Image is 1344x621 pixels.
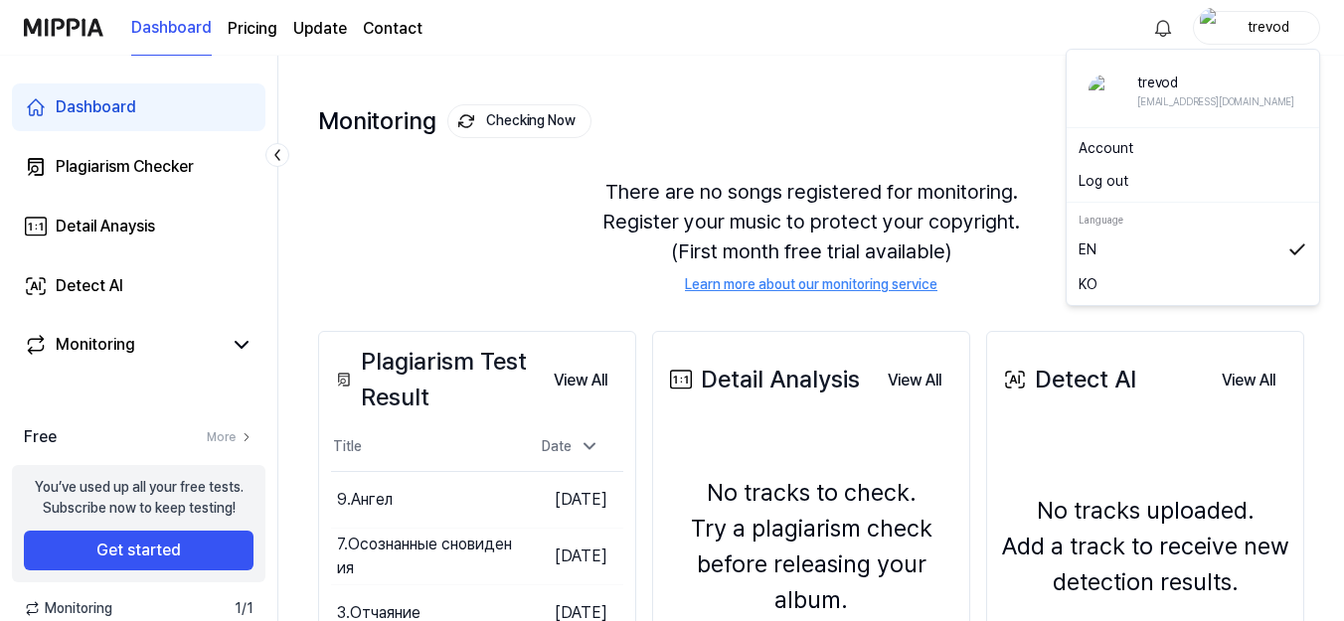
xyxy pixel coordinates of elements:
[685,274,937,295] a: Learn more about our monitoring service
[518,471,623,528] td: [DATE]
[12,262,265,310] a: Detect AI
[337,533,518,580] div: 7.Осознанные сновидения
[56,155,194,179] div: Plagiarism Checker
[56,215,155,238] div: Detail Anaysis
[207,428,253,446] a: More
[331,423,518,471] th: Title
[12,203,265,250] a: Detail Anaysis
[447,104,591,138] button: Checking Now
[56,274,123,298] div: Detect AI
[872,360,957,400] a: View All
[12,143,265,191] a: Plagiarism Checker
[1079,273,1307,295] a: KO
[458,113,474,129] img: monitoring Icon
[235,598,253,619] span: 1 / 1
[331,344,538,415] div: Plagiarism Test Result
[999,493,1291,600] div: No tracks uploaded. Add a track to receive new detection results.
[538,361,623,400] button: View All
[665,475,957,618] div: No tracks to check. Try a plagiarism check before releasing your album.
[1206,360,1291,400] a: View All
[56,95,136,119] div: Dashboard
[318,153,1304,319] div: There are no songs registered for monitoring. Register your music to protect your copyright. (Fir...
[24,333,222,357] a: Monitoring
[534,430,607,463] div: Date
[1230,16,1307,38] div: trevod
[1137,93,1294,109] div: [EMAIL_ADDRESS][DOMAIN_NAME]
[1079,238,1307,260] a: EN
[293,17,347,41] a: Update
[1066,49,1320,306] div: profiletrevod
[1079,138,1307,159] a: Account
[318,104,591,138] div: Monitoring
[1137,72,1294,93] div: trevod
[56,333,135,357] div: Monitoring
[24,531,253,570] button: Get started
[1200,8,1224,48] img: profile
[228,17,277,41] a: Pricing
[872,361,957,400] button: View All
[1151,16,1175,40] img: 알림
[1206,361,1291,400] button: View All
[24,425,57,449] span: Free
[538,360,623,400] a: View All
[1287,238,1307,260] img: 체크
[665,362,860,397] div: Detail Analysis
[518,528,623,584] td: [DATE]
[337,488,393,512] div: 9.Ангел
[12,83,265,131] a: Dashboard
[363,17,422,41] a: Contact
[1193,11,1320,45] button: profiletrevod
[1079,171,1307,192] button: Log out
[999,362,1136,397] div: Detect AI
[35,477,244,519] div: You’ve used up all your free tests. Subscribe now to keep testing!
[131,1,212,56] a: Dashboard
[1089,75,1120,106] img: profile
[24,598,112,619] span: Monitoring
